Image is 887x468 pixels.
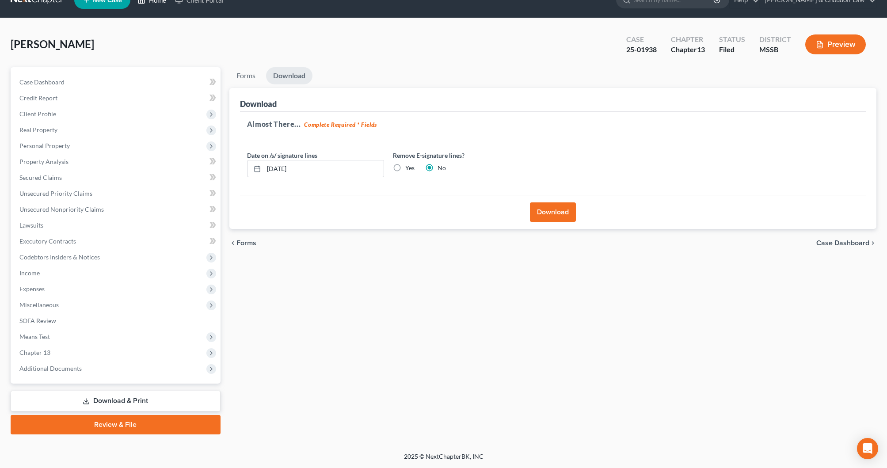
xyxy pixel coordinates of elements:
span: Miscellaneous [19,301,59,308]
div: Chapter [671,34,705,45]
button: chevron_left Forms [229,240,268,247]
i: chevron_right [869,240,876,247]
span: Case Dashboard [19,78,65,86]
span: Forms [236,240,256,247]
span: Real Property [19,126,57,133]
h5: Almost There... [247,119,859,129]
span: Chapter 13 [19,349,50,356]
span: Expenses [19,285,45,293]
div: Filed [719,45,745,55]
span: Unsecured Priority Claims [19,190,92,197]
span: Property Analysis [19,158,69,165]
div: 2025 © NextChapterBK, INC [192,452,696,468]
div: Download [240,99,277,109]
span: Executory Contracts [19,237,76,245]
label: Date on /s/ signature lines [247,151,317,160]
span: Secured Claims [19,174,62,181]
div: Case [626,34,657,45]
div: 25-01938 [626,45,657,55]
a: Unsecured Priority Claims [12,186,221,202]
span: Unsecured Nonpriority Claims [19,205,104,213]
div: Open Intercom Messenger [857,438,878,459]
a: Executory Contracts [12,233,221,249]
label: Yes [405,164,415,172]
span: 13 [697,45,705,53]
label: No [438,164,446,172]
div: Status [719,34,745,45]
a: Review & File [11,415,221,434]
a: Case Dashboard [12,74,221,90]
strong: Complete Required * Fields [304,121,377,128]
a: Download [266,67,312,84]
span: Credit Report [19,94,57,102]
a: Credit Report [12,90,221,106]
i: chevron_left [229,240,236,247]
button: Preview [805,34,866,54]
input: MM/DD/YYYY [264,160,384,177]
a: Property Analysis [12,154,221,170]
a: Case Dashboard chevron_right [816,240,876,247]
div: MSSB [759,45,791,55]
a: Download & Print [11,391,221,411]
span: Codebtors Insiders & Notices [19,253,100,261]
a: Lawsuits [12,217,221,233]
button: Download [530,202,576,222]
a: Forms [229,67,263,84]
a: Unsecured Nonpriority Claims [12,202,221,217]
span: Case Dashboard [816,240,869,247]
span: [PERSON_NAME] [11,38,94,50]
span: Personal Property [19,142,70,149]
div: District [759,34,791,45]
span: Additional Documents [19,365,82,372]
span: Client Profile [19,110,56,118]
div: Chapter [671,45,705,55]
label: Remove E-signature lines? [393,151,530,160]
span: SOFA Review [19,317,56,324]
span: Income [19,269,40,277]
a: Secured Claims [12,170,221,186]
span: Lawsuits [19,221,43,229]
a: SOFA Review [12,313,221,329]
span: Means Test [19,333,50,340]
